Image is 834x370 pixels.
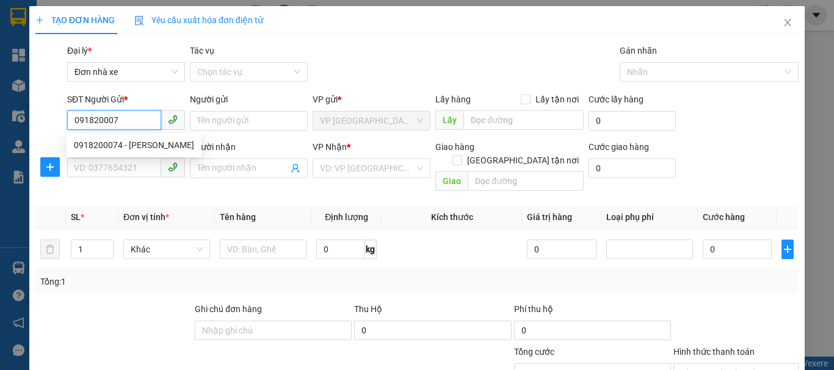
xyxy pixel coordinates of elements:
[364,240,377,259] span: kg
[435,142,474,152] span: Giao hàng
[514,302,671,321] div: Phí thu hộ
[313,93,430,106] div: VP gửi
[703,212,745,222] span: Cước hàng
[781,240,794,259] button: plus
[589,111,676,130] input: Cước lấy hàng
[527,240,596,259] input: 0
[435,94,471,104] span: Lấy hàng
[35,16,44,24] span: plus
[134,15,263,25] span: Yêu cầu xuất hóa đơn điện tử
[589,94,644,104] label: Cước lấy hàng
[673,347,755,357] label: Hình thức thanh toán
[514,347,554,357] span: Tổng cước
[462,154,584,167] span: [GEOGRAPHIC_DATA] tận nơi
[320,112,423,130] span: VP PHÚ SƠN
[220,240,306,259] input: VD: Bàn, Ghế
[40,240,60,259] button: delete
[134,16,144,26] img: icon
[40,157,60,177] button: plus
[74,138,194,152] div: 0918200074 - [PERSON_NAME]
[71,212,81,222] span: SL
[468,171,584,191] input: Dọc đường
[41,162,59,172] span: plus
[527,212,572,222] span: Giá trị hàng
[435,110,463,130] span: Lấy
[195,321,352,340] input: Ghi chú đơn hàng
[620,46,657,55] label: Gán nhãn
[771,6,805,40] button: Close
[313,142,347,152] span: VP Nhận
[74,63,178,81] span: Đơn nhà xe
[195,304,262,314] label: Ghi chú đơn hàng
[168,162,178,172] span: phone
[782,244,793,254] span: plus
[463,110,584,130] input: Dọc đường
[131,240,203,258] span: Khác
[190,140,308,154] div: Người nhận
[291,163,300,173] span: user-add
[168,115,178,124] span: phone
[67,46,92,55] span: Đại lý
[67,135,201,155] div: 0918200074 - cô phương
[589,142,649,152] label: Cước giao hàng
[67,93,185,106] div: SĐT Người Gửi
[190,46,214,55] label: Tác vụ
[325,212,368,222] span: Định lượng
[431,212,473,222] span: Kích thước
[531,93,584,106] span: Lấy tận nơi
[435,171,468,191] span: Giao
[354,304,382,314] span: Thu Hộ
[35,15,115,25] span: TẠO ĐƠN HÀNG
[40,275,323,288] div: Tổng: 1
[123,212,169,222] span: Đơn vị tính
[601,205,698,229] th: Loại phụ phí
[589,158,676,178] input: Cước giao hàng
[190,93,308,106] div: Người gửi
[220,212,256,222] span: Tên hàng
[783,18,792,27] span: close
